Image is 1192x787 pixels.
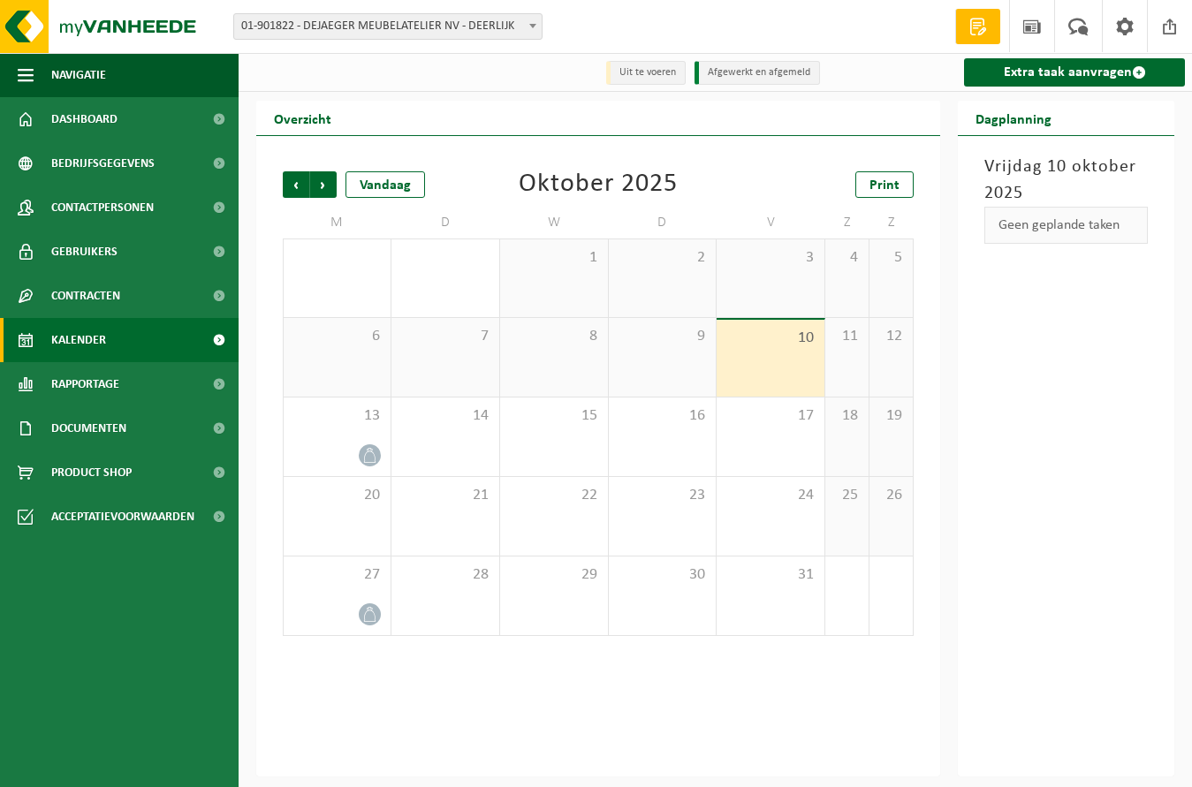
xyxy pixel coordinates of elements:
[869,178,900,193] span: Print
[51,362,119,406] span: Rapportage
[984,154,1148,207] h3: Vrijdag 10 oktober 2025
[234,14,542,39] span: 01-901822 - DEJAEGER MEUBELATELIER NV - DEERLIJK
[292,486,382,505] span: 20
[345,171,425,198] div: Vandaag
[256,101,349,135] h2: Overzicht
[618,327,708,346] span: 9
[834,248,860,268] span: 4
[834,327,860,346] span: 11
[310,171,337,198] span: Volgende
[283,207,391,238] td: M
[51,53,106,97] span: Navigatie
[509,248,599,268] span: 1
[855,171,914,198] a: Print
[725,486,816,505] span: 24
[292,406,382,426] span: 13
[878,327,904,346] span: 12
[51,97,118,141] span: Dashboard
[878,406,904,426] span: 19
[725,329,816,348] span: 10
[519,171,678,198] div: Oktober 2025
[233,13,543,40] span: 01-901822 - DEJAEGER MEUBELATELIER NV - DEERLIJK
[51,141,155,185] span: Bedrijfsgegevens
[618,486,708,505] span: 23
[509,565,599,585] span: 29
[825,207,869,238] td: Z
[695,61,820,85] li: Afgewerkt en afgemeld
[51,406,126,450] span: Documenten
[391,207,500,238] td: D
[500,207,609,238] td: W
[51,318,106,362] span: Kalender
[51,495,194,539] span: Acceptatievoorwaarden
[834,486,860,505] span: 25
[618,406,708,426] span: 16
[725,406,816,426] span: 17
[51,450,132,495] span: Product Shop
[725,565,816,585] span: 31
[292,327,382,346] span: 6
[283,171,309,198] span: Vorige
[717,207,825,238] td: V
[51,185,154,230] span: Contactpersonen
[964,58,1185,87] a: Extra taak aanvragen
[878,248,904,268] span: 5
[509,486,599,505] span: 22
[984,207,1148,244] div: Geen geplande taken
[618,248,708,268] span: 2
[878,486,904,505] span: 26
[509,327,599,346] span: 8
[869,207,914,238] td: Z
[51,274,120,318] span: Contracten
[51,230,118,274] span: Gebruikers
[400,327,490,346] span: 7
[834,406,860,426] span: 18
[609,207,717,238] td: D
[618,565,708,585] span: 30
[725,248,816,268] span: 3
[400,565,490,585] span: 28
[509,406,599,426] span: 15
[958,101,1069,135] h2: Dagplanning
[606,61,686,85] li: Uit te voeren
[400,406,490,426] span: 14
[292,565,382,585] span: 27
[400,486,490,505] span: 21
